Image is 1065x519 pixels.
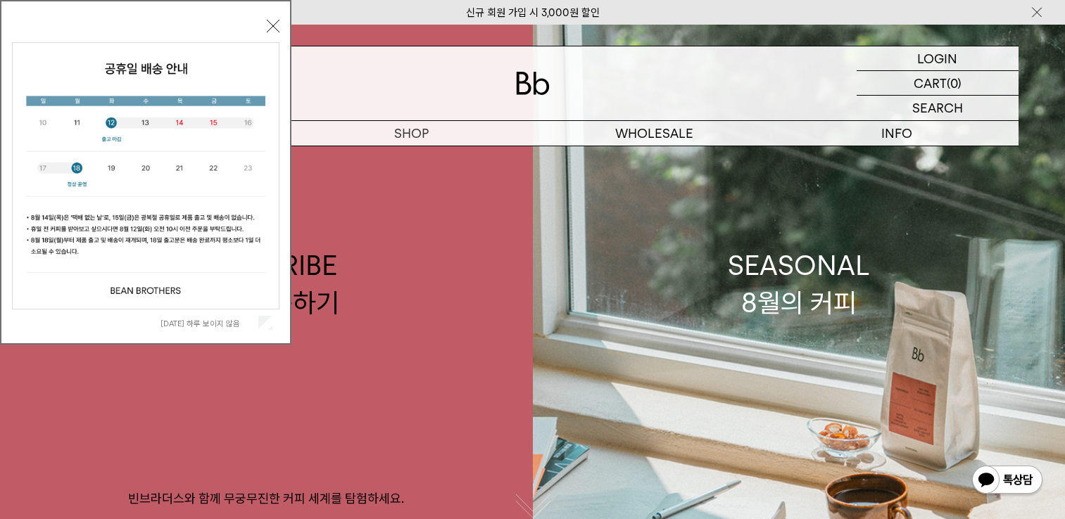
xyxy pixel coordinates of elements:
a: SHOP [290,121,533,146]
div: SEASONAL 8월의 커피 [728,247,870,321]
p: LOGIN [917,46,957,70]
button: 닫기 [267,20,279,32]
p: CART [914,71,947,95]
label: [DATE] 하루 보이지 않음 [160,319,256,328]
p: WHOLESALE [533,121,776,146]
p: INFO [776,121,1019,146]
a: LOGIN [857,46,1019,71]
img: cb63d4bbb2e6550c365f227fdc69b27f_113810.jpg [13,43,279,309]
p: (0) [947,71,962,95]
a: CART (0) [857,71,1019,96]
p: SEARCH [912,96,963,120]
a: 신규 회원 가입 시 3,000원 할인 [466,6,600,19]
img: 로고 [516,72,550,95]
img: 카카오톡 채널 1:1 채팅 버튼 [971,464,1044,498]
